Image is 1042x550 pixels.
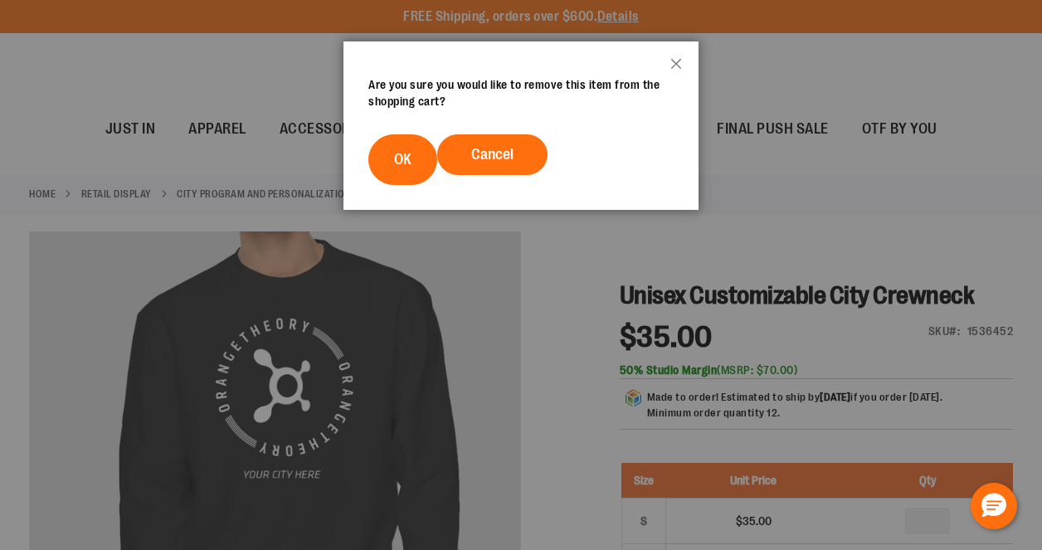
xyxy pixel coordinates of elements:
button: Cancel [437,134,548,175]
button: OK [368,134,437,185]
button: Hello, have a question? Let’s chat. [971,483,1017,529]
div: Are you sure you would like to remove this item from the shopping cart? [368,76,674,110]
span: OK [394,151,411,168]
span: Cancel [471,146,514,163]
